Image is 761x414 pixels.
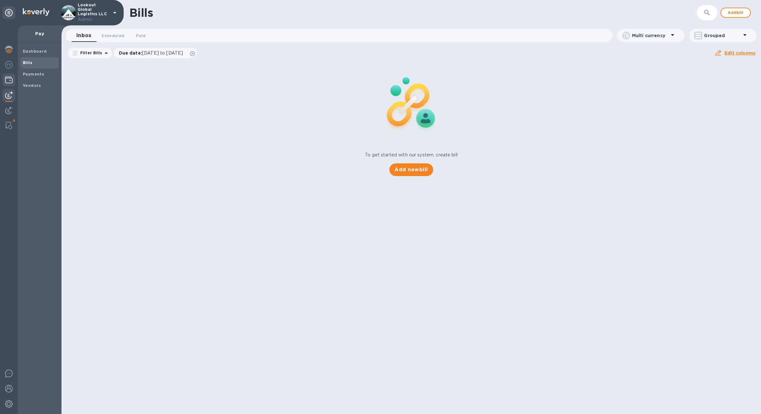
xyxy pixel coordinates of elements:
[632,32,669,39] p: Multi currency
[726,9,745,16] span: Add bill
[23,72,44,76] b: Payments
[129,6,153,19] h1: Bills
[101,32,124,39] span: Scheduled
[23,83,41,88] b: Vendors
[389,163,433,176] button: Add newbill
[76,31,91,40] span: Inbox
[78,16,109,23] p: Admin
[23,49,47,54] b: Dashboard
[78,50,102,56] p: Filter Bills
[142,50,183,56] span: [DATE] to [DATE]
[394,166,428,174] span: Add new bill
[365,152,458,158] p: To get started with our system, create bill
[3,6,15,19] div: Unpin categories
[725,50,755,56] u: Edit columns
[720,8,751,18] button: Addbill
[23,8,49,16] img: Logo
[119,50,186,56] p: Due date :
[136,32,146,39] span: Paid
[5,76,13,84] img: Wallets
[114,48,197,58] div: Due date:[DATE] to [DATE]
[23,60,32,65] b: Bills
[5,61,13,69] img: Foreign exchange
[23,30,56,37] p: Pay
[704,32,741,39] p: Grouped
[78,3,109,23] p: Lookout Global Logistics LLC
